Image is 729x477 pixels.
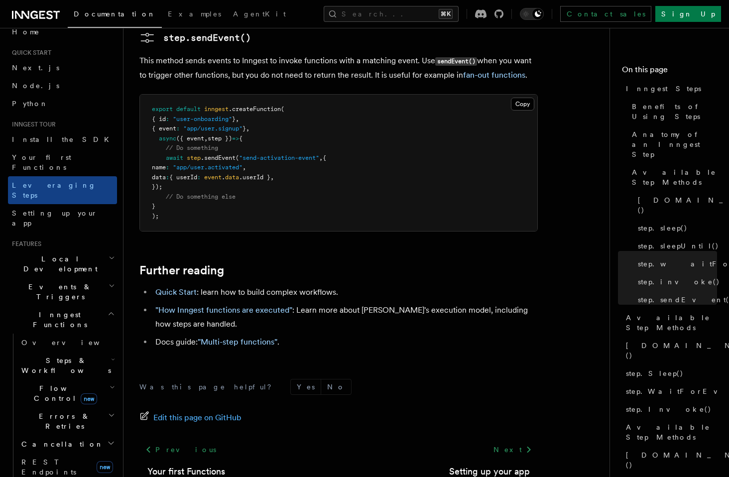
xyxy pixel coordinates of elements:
[622,337,717,364] a: [DOMAIN_NAME]()
[8,240,41,248] span: Features
[8,254,109,274] span: Local Development
[324,6,459,22] button: Search...⌘K
[12,135,115,143] span: Install the SDK
[152,303,538,331] li: : Learn more about [PERSON_NAME]'s execution model, including how steps are handled.
[139,411,242,425] a: Edit this page on GitHub
[622,382,717,400] a: step.WaitForEvent()
[21,458,76,476] span: REST Endpoints
[634,219,717,237] a: step.sleep()
[8,148,117,176] a: Your first Functions
[8,306,117,334] button: Inngest Functions
[626,422,717,442] span: Available Step Methods
[166,154,183,161] span: await
[139,382,278,392] p: Was this page helpful?
[227,3,292,27] a: AgentKit
[233,10,286,18] span: AgentKit
[487,441,538,459] a: Next
[634,191,717,219] a: [DOMAIN_NAME]()
[8,23,117,41] a: Home
[225,174,239,181] span: data
[155,305,292,315] a: "How Inngest functions are executed"
[152,335,538,349] li: Docs guide: .
[8,204,117,232] a: Setting up your app
[638,223,688,233] span: step.sleep()
[204,174,222,181] span: event
[622,400,717,418] a: step.Invoke()
[560,6,651,22] a: Contact sales
[152,116,166,122] span: { id
[152,174,166,181] span: data
[166,144,218,151] span: // Do something
[162,3,227,27] a: Examples
[139,30,251,46] a: step.sendEvent()
[12,27,40,37] span: Home
[8,120,56,128] span: Inngest tour
[628,125,717,163] a: Anatomy of an Inngest Step
[166,116,169,122] span: :
[222,174,225,181] span: .
[17,411,108,431] span: Errors & Retries
[166,193,236,200] span: // Do something else
[68,3,162,28] a: Documentation
[435,57,477,66] code: sendEvent()
[21,339,124,347] span: Overview
[8,282,109,302] span: Events & Triggers
[638,277,720,287] span: step.invoke()
[12,209,98,227] span: Setting up your app
[291,379,321,394] button: Yes
[8,250,117,278] button: Local Development
[169,174,197,181] span: { userId
[152,106,173,113] span: export
[229,106,281,113] span: .createFunction
[323,154,326,161] span: {
[626,404,712,414] span: step.Invoke()
[17,379,117,407] button: Flow Controlnew
[243,164,246,171] span: ,
[634,291,717,309] a: step.sendEvent()
[8,278,117,306] button: Events & Triggers
[12,181,96,199] span: Leveraging Steps
[17,439,104,449] span: Cancellation
[232,135,239,142] span: =>
[204,106,229,113] span: inngest
[176,106,201,113] span: default
[152,203,155,210] span: }
[626,313,717,333] span: Available Step Methods
[634,273,717,291] a: step.invoke()
[187,154,201,161] span: step
[622,80,717,98] a: Inngest Steps
[632,167,717,187] span: Available Step Methods
[8,310,108,330] span: Inngest Functions
[208,135,232,142] span: step })
[239,174,270,181] span: .userId }
[12,82,59,90] span: Node.js
[236,154,239,161] span: (
[183,125,243,132] span: "app/user.signup"
[439,9,453,19] kbd: ⌘K
[197,174,201,181] span: :
[176,125,180,132] span: :
[12,100,48,108] span: Python
[246,125,249,132] span: ,
[628,98,717,125] a: Benefits of Using Steps
[166,164,169,171] span: :
[634,255,717,273] a: step.waitForEvent()
[319,154,323,161] span: ,
[270,174,274,181] span: ,
[155,287,197,297] a: Quick Start
[8,130,117,148] a: Install the SDK
[152,164,166,171] span: name
[239,135,243,142] span: {
[622,64,717,80] h4: On this page
[243,125,246,132] span: }
[152,213,159,220] span: );
[173,164,243,171] span: "app/user.activated"
[638,241,719,251] span: step.sleepUntil()
[163,31,251,45] pre: step.sendEvent()
[176,135,204,142] span: ({ event
[201,154,236,161] span: .sendEvent
[463,70,525,80] a: fan-out functions
[8,49,51,57] span: Quick start
[321,379,351,394] button: No
[8,59,117,77] a: Next.js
